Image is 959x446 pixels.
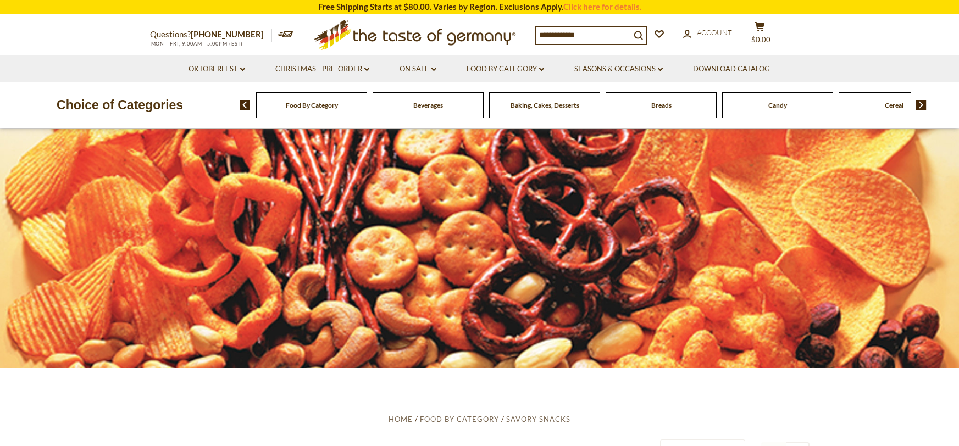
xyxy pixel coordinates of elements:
[286,101,338,109] a: Food By Category
[150,27,272,42] p: Questions?
[916,100,927,110] img: next arrow
[885,101,903,109] a: Cereal
[189,63,245,75] a: Oktoberfest
[693,63,770,75] a: Download Catalog
[275,63,369,75] a: Christmas - PRE-ORDER
[413,101,443,109] a: Beverages
[697,28,732,37] span: Account
[506,415,570,423] a: Savory Snacks
[574,63,663,75] a: Seasons & Occasions
[420,415,499,423] a: Food By Category
[240,100,250,110] img: previous arrow
[511,101,579,109] a: Baking, Cakes, Desserts
[768,101,787,109] a: Candy
[389,415,413,423] a: Home
[563,2,641,12] a: Click here for details.
[744,21,777,49] button: $0.00
[751,35,770,44] span: $0.00
[467,63,544,75] a: Food By Category
[191,29,264,39] a: [PHONE_NUMBER]
[150,41,243,47] span: MON - FRI, 9:00AM - 5:00PM (EST)
[651,101,672,109] a: Breads
[683,27,732,39] a: Account
[400,63,436,75] a: On Sale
